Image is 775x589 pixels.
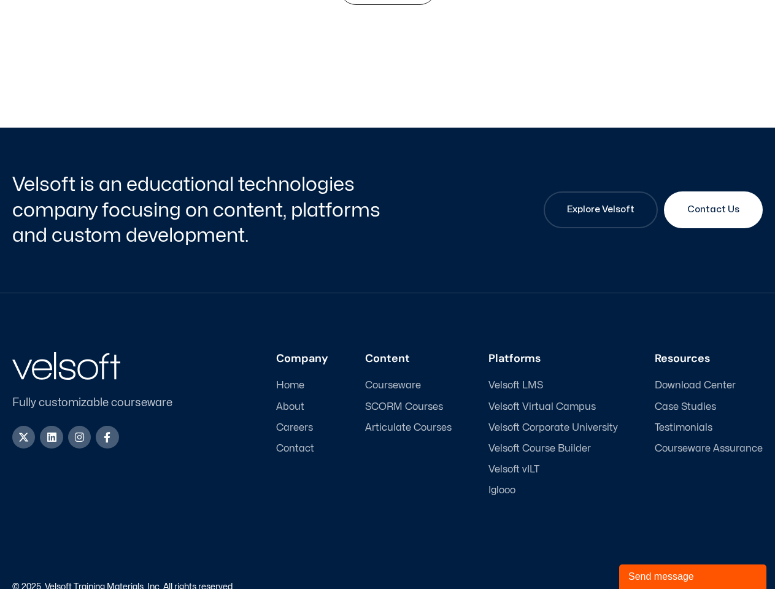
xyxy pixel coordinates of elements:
a: Careers [276,422,328,434]
a: Velsoft Corporate University [488,422,618,434]
a: Contact Us [664,191,763,228]
a: Download Center [655,380,763,391]
h3: Resources [655,352,763,366]
span: Velsoft LMS [488,380,543,391]
span: Velsoft Course Builder [488,443,591,455]
h3: Company [276,352,328,366]
span: Case Studies [655,401,716,413]
a: About [276,401,328,413]
span: Courseware [365,380,421,391]
a: Velsoft LMS [488,380,618,391]
a: Contact [276,443,328,455]
iframe: chat widget [619,562,769,589]
span: Contact Us [687,202,739,217]
h3: Platforms [488,352,618,366]
a: Velsoft Course Builder [488,443,618,455]
span: Download Center [655,380,736,391]
a: Courseware Assurance [655,443,763,455]
a: SCORM Courses [365,401,452,413]
a: Case Studies [655,401,763,413]
span: About [276,401,304,413]
span: Velsoft vILT [488,464,539,475]
a: Testimonials [655,422,763,434]
h3: Content [365,352,452,366]
span: Home [276,380,304,391]
a: Courseware [365,380,452,391]
span: Velsoft Virtual Campus [488,401,596,413]
span: SCORM Courses [365,401,443,413]
a: Articulate Courses [365,422,452,434]
a: Velsoft vILT [488,464,618,475]
span: Careers [276,422,313,434]
span: Iglooo [488,485,515,496]
a: Home [276,380,328,391]
span: Contact [276,443,314,455]
span: Explore Velsoft [567,202,634,217]
h2: Velsoft is an educational technologies company focusing on content, platforms and custom developm... [12,172,385,248]
p: Fully customizable courseware [12,395,193,411]
a: Velsoft Virtual Campus [488,401,618,413]
a: Explore Velsoft [544,191,658,228]
a: Iglooo [488,485,618,496]
span: Testimonials [655,422,712,434]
